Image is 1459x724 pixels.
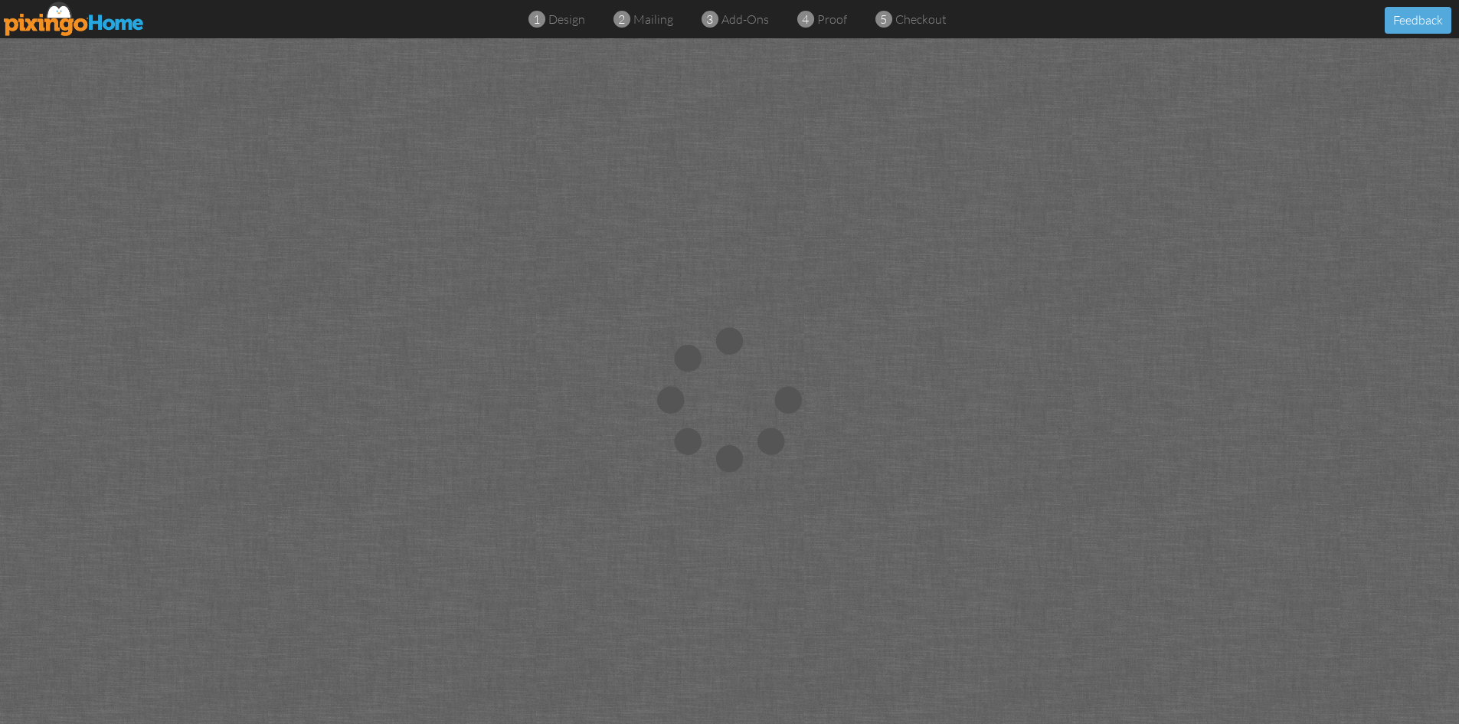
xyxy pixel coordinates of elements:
span: proof [817,11,847,27]
span: checkout [895,11,947,27]
button: Feedback [1385,7,1451,34]
span: 1 [533,11,540,28]
span: 4 [802,11,809,28]
span: add-ons [721,11,769,27]
span: 2 [618,11,625,28]
img: pixingo logo [4,2,145,36]
span: 3 [706,11,713,28]
span: mailing [633,11,673,27]
span: design [548,11,585,27]
span: 5 [880,11,887,28]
